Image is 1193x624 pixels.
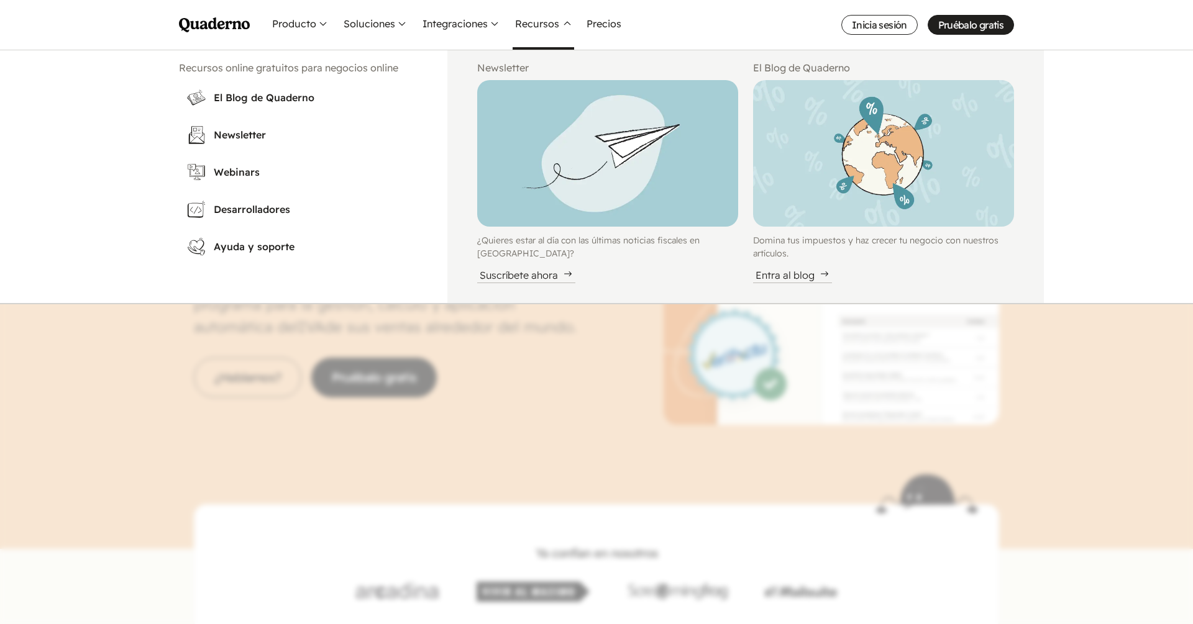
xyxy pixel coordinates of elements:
div: Suscríbete ahora [477,268,575,283]
h2: Newsletter [477,60,738,75]
a: Newsletter [179,117,418,152]
h2: El Blog de Quaderno [753,60,1014,75]
a: Paper plain illustration¿Quieres estar al día con las últimas noticias fiscales en [GEOGRAPHIC_DA... [477,80,738,283]
p: Domina tus impuestos y haz crecer tu negocio con nuestros artículos. [753,234,1014,260]
h3: Newsletter [214,127,410,142]
h3: El Blog de Quaderno [214,90,410,105]
img: Paper plain illustration [477,80,738,227]
a: Illustration of Worldwide Tax GuidesDomina tus impuestos y haz crecer tu negocio con nuestros art... [753,80,1014,283]
a: Desarrolladores [179,192,418,227]
a: Webinars [179,155,418,189]
a: Inicia sesión [841,15,918,35]
img: Illustration of Worldwide Tax Guides [753,80,1014,227]
a: El Blog de Quaderno [179,80,418,115]
div: Entra al blog [753,268,832,283]
h3: Webinars [214,165,410,179]
a: Pruébalo gratis [928,15,1014,35]
h3: Desarrolladores [214,202,410,217]
h2: Recursos online gratuitos para negocios online [179,60,418,75]
h3: Ayuda y soporte [214,239,410,254]
p: ¿Quieres estar al día con las últimas noticias fiscales en [GEOGRAPHIC_DATA]? [477,234,738,260]
a: Ayuda y soporte [179,229,418,264]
